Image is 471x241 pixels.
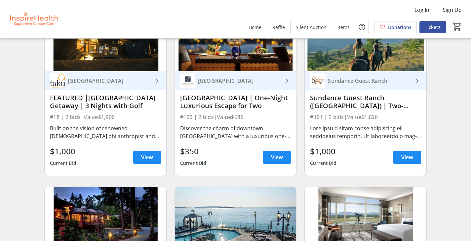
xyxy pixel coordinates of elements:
div: FEATURED |[GEOGRAPHIC_DATA] Getaway | 3 Nights with Golf [50,94,161,110]
div: $350 [180,145,207,157]
span: View [271,153,283,161]
a: Tickets [419,21,446,33]
img: InspireHealth Supportive Cancer Care's Logo [4,3,63,36]
span: Items [337,24,350,31]
div: #100 | 2 bids | Value $586 [180,112,291,122]
div: [GEOGRAPHIC_DATA] | One-Night Luxurious Escape for Two [180,94,291,110]
span: Home [249,24,261,31]
div: Current Bid [180,157,207,169]
mat-icon: keyboard_arrow_right [153,77,161,85]
button: Log In [409,5,435,15]
a: Raffle [267,21,290,33]
div: Current Bid [50,157,76,169]
a: View [133,151,161,164]
div: Lore ipsu d sitam conse adipiscing eli seddoeius temporin. Ut laboreetdolo mag-aliquaeni adminimv... [310,124,421,140]
div: [GEOGRAPHIC_DATA] [195,77,283,84]
img: Sundance Guest Ranch [310,73,325,88]
span: View [401,153,413,161]
button: Help [355,20,369,34]
div: [GEOGRAPHIC_DATA] [65,77,153,84]
span: Tickets [425,24,441,31]
a: Sundance Guest RanchSundance Guest Ranch [305,71,426,90]
mat-icon: keyboard_arrow_right [283,77,291,85]
a: Silent Auction [291,21,332,33]
div: #101 | 2 bids | Value $1,820 [310,112,421,122]
a: Chateau Victoria Hotel & Suites[GEOGRAPHIC_DATA] [175,71,296,90]
div: Current Bid [310,157,336,169]
mat-icon: keyboard_arrow_right [413,77,421,85]
div: Discover the charm of downtown [GEOGRAPHIC_DATA] with a luxurious one-night stay in a spacious on... [180,124,291,140]
span: Donations [388,24,412,31]
a: View [263,151,291,164]
span: Silent Auction [296,24,327,31]
a: Donations [374,21,417,33]
div: Sundance Guest Ranch [325,77,413,84]
a: Home [243,21,267,33]
div: #18 | 2 bids | Value $1,900 [50,112,161,122]
button: Sign Up [437,5,467,15]
span: Raffle [272,24,285,31]
a: Taku Resort and Marina[GEOGRAPHIC_DATA] [45,71,166,90]
div: $1,000 [50,145,76,157]
a: View [393,151,421,164]
img: Taku Resort and Marina [50,73,65,88]
div: Sundance Guest Ranch ([GEOGRAPHIC_DATA]) | Two-Night Getaway for 2 [310,94,421,110]
span: Log In [414,6,429,14]
div: $1,000 [310,145,336,157]
a: Items [332,21,355,33]
img: Chateau Victoria Hotel & Suites [180,73,195,88]
div: Built on the vision of renowned [DEMOGRAPHIC_DATA] philanthropist and social innovator [PERSON_NA... [50,124,161,140]
button: Cart [451,21,463,33]
span: Sign Up [443,6,462,14]
span: View [141,153,153,161]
